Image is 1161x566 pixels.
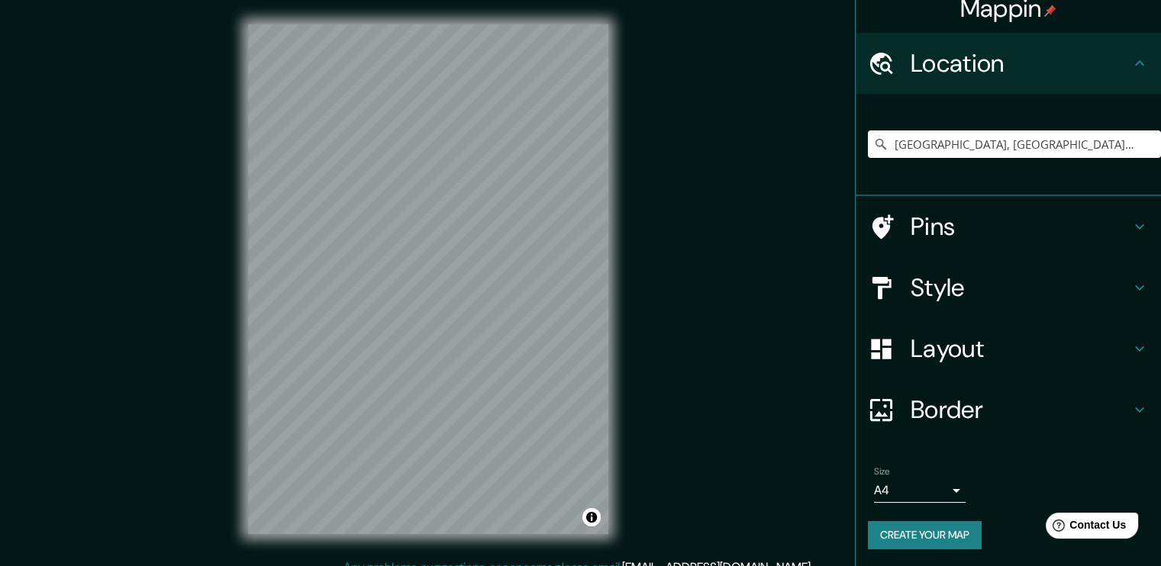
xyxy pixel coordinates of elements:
[874,478,966,503] div: A4
[868,521,982,549] button: Create your map
[248,24,608,534] canvas: Map
[911,211,1130,242] h4: Pins
[874,465,890,478] label: Size
[856,318,1161,379] div: Layout
[911,394,1130,425] h4: Border
[911,272,1130,303] h4: Style
[856,33,1161,94] div: Location
[856,379,1161,440] div: Border
[1025,507,1144,549] iframe: Help widget launcher
[856,257,1161,318] div: Style
[911,333,1130,364] h4: Layout
[868,130,1161,158] input: Pick your city or area
[856,196,1161,257] div: Pins
[582,508,601,526] button: Toggle attribution
[911,48,1130,79] h4: Location
[1044,5,1056,17] img: pin-icon.png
